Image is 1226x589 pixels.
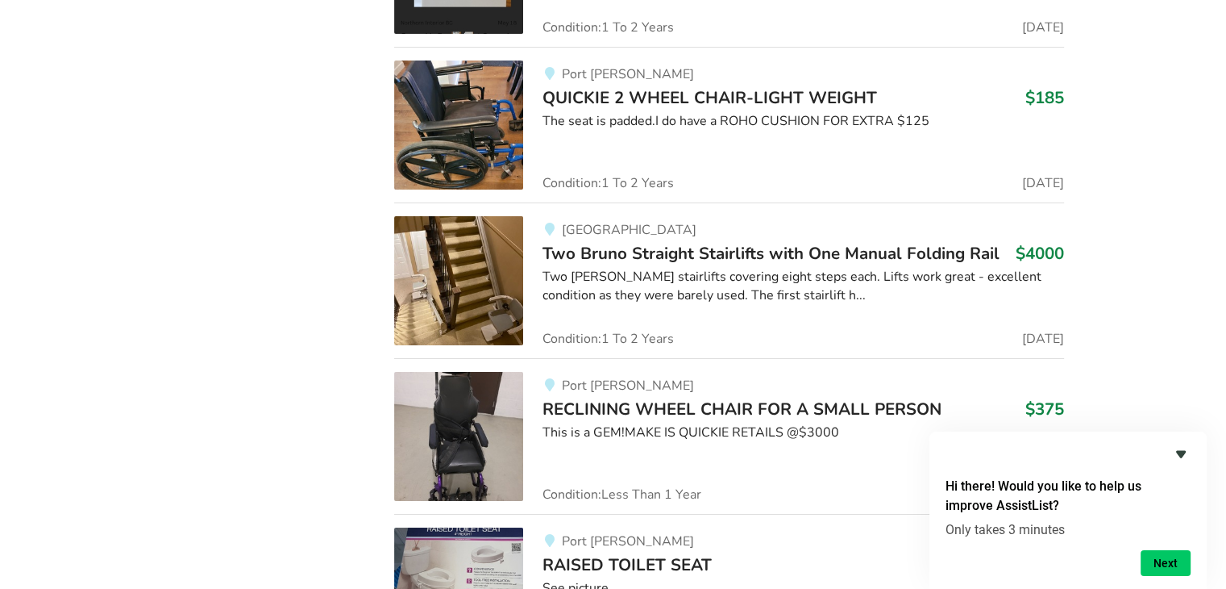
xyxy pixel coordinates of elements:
img: mobility-reclining wheel chair for a small person [394,372,523,501]
button: Hide survey [1171,445,1191,464]
img: mobility-two bruno straight stairlifts with one manual folding rail [394,216,523,345]
span: Condition: 1 To 2 Years [542,21,674,34]
span: [DATE] [1022,21,1064,34]
button: Next question [1141,550,1191,576]
span: Condition: 1 To 2 Years [542,177,674,190]
span: [GEOGRAPHIC_DATA] [561,221,696,239]
p: Only takes 3 minutes [945,522,1191,537]
div: The seat is padded.I do have a ROHO CUSHION FOR EXTRA $125 [542,112,1064,131]
span: Port [PERSON_NAME] [561,533,693,550]
div: Two [PERSON_NAME] stairlifts covering eight steps each. Lifts work great - excellent condition as... [542,268,1064,305]
span: [DATE] [1022,177,1064,190]
h2: Hi there! Would you like to help us improve AssistList? [945,477,1191,516]
span: RECLINING WHEEL CHAIR FOR A SMALL PERSON [542,398,941,420]
a: mobility-reclining wheel chair for a small personPort [PERSON_NAME]RECLINING WHEEL CHAIR FOR A SM... [394,358,1064,514]
span: [DATE] [1022,332,1064,345]
span: Condition: 1 To 2 Years [542,332,674,345]
a: mobility-quickie 2 wheel chair-light weightPort [PERSON_NAME]QUICKIE 2 WHEEL CHAIR-LIGHT WEIGHT$1... [394,47,1064,203]
span: Two Bruno Straight Stairlifts with One Manual Folding Rail [542,242,1000,265]
img: mobility-quickie 2 wheel chair-light weight [394,61,523,190]
a: mobility-two bruno straight stairlifts with one manual folding rail[GEOGRAPHIC_DATA]Two Bruno Str... [394,203,1064,358]
h3: $4000 [1016,243,1064,264]
span: Port [PERSON_NAME] [561,65,693,83]
h3: $185 [1025,87,1064,108]
span: Port [PERSON_NAME] [561,377,693,395]
span: QUICKIE 2 WHEEL CHAIR-LIGHT WEIGHT [542,86,877,109]
span: RAISED TOILET SEAT [542,553,712,576]
span: Condition: Less Than 1 Year [542,488,701,501]
h3: $375 [1025,399,1064,420]
div: Hi there! Would you like to help us improve AssistList? [945,445,1191,576]
div: This is a GEM!MAKE IS QUICKIE RETAILS @$3000 [542,424,1064,442]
